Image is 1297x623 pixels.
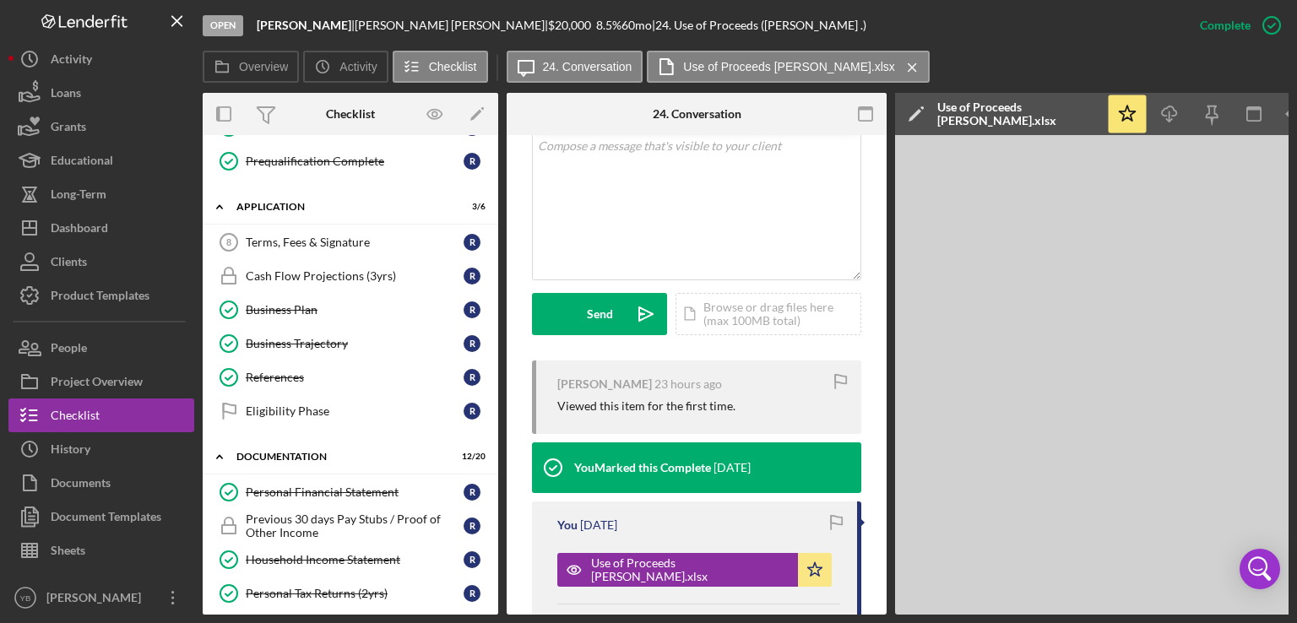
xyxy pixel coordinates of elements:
[653,107,741,121] div: 24. Conversation
[557,377,652,391] div: [PERSON_NAME]
[464,551,480,568] div: R
[211,225,490,259] a: 8Terms, Fees & SignatureR
[246,404,464,418] div: Eligibility Phase
[339,60,377,73] label: Activity
[587,293,613,335] div: Send
[8,534,194,567] button: Sheets
[246,485,464,499] div: Personal Financial Statement
[8,581,194,615] button: YB[PERSON_NAME]
[621,19,652,32] div: 60 mo
[211,259,490,293] a: Cash Flow Projections (3yrs)R
[211,475,490,509] a: Personal Financial StatementR
[51,534,85,572] div: Sheets
[455,452,486,462] div: 12 / 20
[464,484,480,501] div: R
[464,335,480,352] div: R
[51,466,111,504] div: Documents
[303,51,388,83] button: Activity
[507,51,643,83] button: 24. Conversation
[1240,549,1280,589] div: Open Intercom Messenger
[8,500,194,534] button: Document Templates
[464,234,480,251] div: R
[455,202,486,212] div: 3 / 6
[464,153,480,170] div: R
[464,517,480,534] div: R
[647,51,930,83] button: Use of Proceeds [PERSON_NAME].xlsx
[683,60,895,73] label: Use of Proceeds [PERSON_NAME].xlsx
[211,293,490,327] a: Business PlanR
[464,585,480,602] div: R
[464,268,480,284] div: R
[203,51,299,83] button: Overview
[1200,8,1251,42] div: Complete
[557,553,832,587] button: Use of Proceeds [PERSON_NAME].xlsx
[211,360,490,394] a: ReferencesR
[211,327,490,360] a: Business TrajectoryR
[652,19,866,32] div: | 24. Use of Proceeds ([PERSON_NAME] .)
[42,581,152,619] div: [PERSON_NAME]
[236,452,443,462] div: Documentation
[246,154,464,168] div: Prequalification Complete
[557,399,735,413] div: Viewed this item for the first time.
[557,518,578,532] div: You
[51,500,161,538] div: Document Templates
[211,509,490,543] a: Previous 30 days Pay Stubs / Proof of Other IncomeR
[211,577,490,610] a: Personal Tax Returns (2yrs)R
[226,237,231,247] tspan: 8
[257,18,351,32] b: [PERSON_NAME]
[464,301,480,318] div: R
[937,100,1098,127] div: Use of Proceeds [PERSON_NAME].xlsx
[464,369,480,386] div: R
[580,518,617,532] time: 2025-09-15 23:14
[246,553,464,566] div: Household Income Statement
[246,236,464,249] div: Terms, Fees & Signature
[246,337,464,350] div: Business Trajectory
[246,269,464,283] div: Cash Flow Projections (3yrs)
[326,107,375,121] div: Checklist
[429,60,477,73] label: Checklist
[543,60,632,73] label: 24. Conversation
[574,461,711,474] div: You Marked this Complete
[8,466,194,500] a: Documents
[246,512,464,539] div: Previous 30 days Pay Stubs / Proof of Other Income
[257,19,355,32] div: |
[1183,8,1289,42] button: Complete
[654,377,722,391] time: 2025-09-16 14:45
[355,19,548,32] div: [PERSON_NAME] [PERSON_NAME] |
[203,15,243,36] div: Open
[591,556,790,583] div: Use of Proceeds [PERSON_NAME].xlsx
[532,293,667,335] button: Send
